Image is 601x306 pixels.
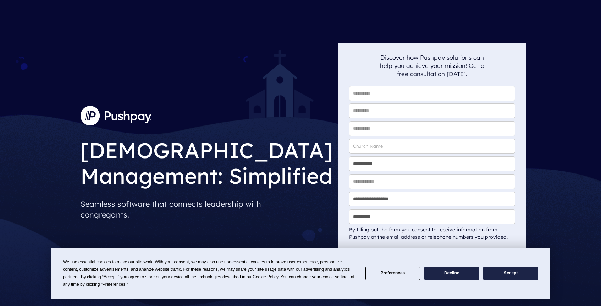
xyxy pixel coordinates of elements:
[253,274,278,279] span: Cookie Policy
[349,139,515,154] input: Church Name
[483,267,538,280] button: Accept
[51,248,550,299] div: Cookie Consent Prompt
[424,267,479,280] button: Decline
[365,267,420,280] button: Preferences
[103,282,126,287] span: Preferences
[63,258,357,288] div: We use essential cookies to make our site work. With your consent, we may also use non-essential ...
[81,196,332,223] p: Seamless software that connects leadership with congregants.
[380,53,485,78] p: Discover how Pushpay solutions can help you achieve your mission! Get a free consultation [DATE].
[349,226,515,241] div: By filling out the form you consent to receive information from Pushpay at the email address or t...
[81,132,332,190] h1: [DEMOGRAPHIC_DATA] Management: Simplified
